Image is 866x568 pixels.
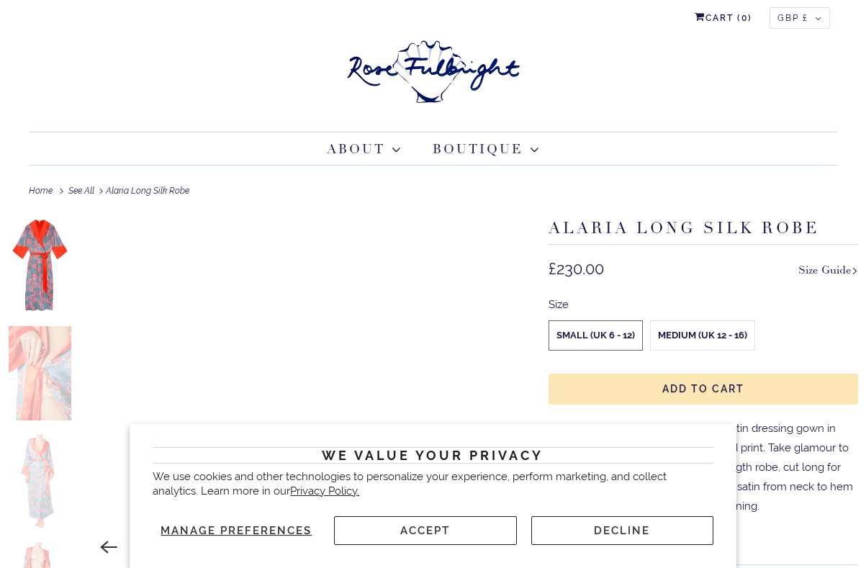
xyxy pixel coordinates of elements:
[161,524,312,537] span: Manage preferences
[334,516,516,545] button: Accept
[549,259,604,278] span: £230.00
[29,186,57,196] a: Home
[9,326,72,420] img: Alaria Long Silk Robe
[327,140,401,159] a: About
[741,13,748,23] span: 0
[433,140,539,159] a: Boutique
[29,186,53,196] span: Home
[153,470,713,498] p: We use cookies and other technologies to personalize your experience, perform marketing, and coll...
[798,259,858,280] a: Size Guide
[770,7,830,29] button: GBP £
[531,516,713,545] button: Decline
[153,516,320,545] button: Manage preferences
[68,186,94,196] a: See All
[549,321,642,350] label: Small (UK 6 - 12)
[9,434,72,528] img: Alaria Long Silk Robe
[153,447,713,464] h2: We value your privacy
[549,218,858,245] h1: Alaria Long Silk Robe
[93,532,125,564] button: Previous
[549,374,858,405] button: Add to Cart
[9,218,72,312] img: Alaria Long Silk Robe
[662,383,744,395] span: Add to Cart
[29,174,837,209] div: Alaria Long Silk Robe
[695,7,752,29] a: Cart (0)
[290,484,359,497] a: Privacy Policy.
[549,419,858,516] p: Our kimono-style long-sleeved silk satin dressing gown in [PERSON_NAME]’s stunning Seaweed print....
[549,295,858,315] div: Size
[651,321,754,350] label: Medium (UK 12 - 16)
